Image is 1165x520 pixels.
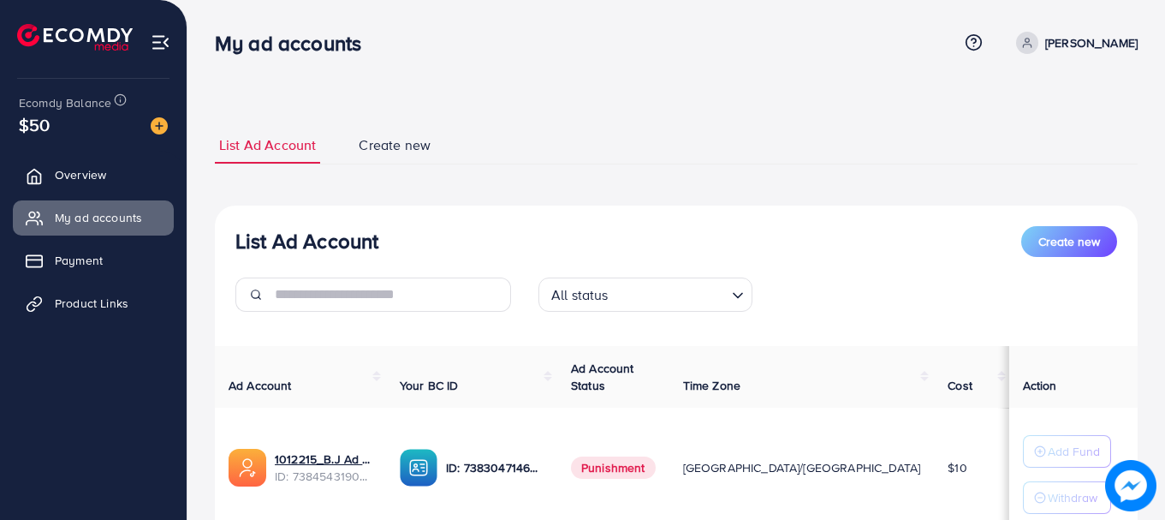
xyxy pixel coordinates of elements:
p: ID: 7383047146922147857 [446,457,544,478]
img: ic-ads-acc.e4c84228.svg [229,449,266,487]
button: Withdraw [1023,481,1111,514]
span: Ad Account [229,377,292,394]
button: Add Fund [1023,435,1111,468]
span: $10 [948,459,966,476]
a: Overview [13,158,174,192]
div: Search for option [538,278,752,312]
span: Ad Account Status [571,360,634,394]
span: Overview [55,166,106,183]
img: image [1107,462,1154,509]
img: ic-ba-acc.ded83a64.svg [400,449,437,487]
a: My ad accounts [13,200,174,235]
span: Create new [359,135,431,155]
div: <span class='underline'>1012215_B.J Ad Account_1719347958325</span></br>7384543190348562449 [275,451,372,486]
h3: List Ad Account [235,229,378,254]
p: Withdraw [1048,487,1097,508]
span: List Ad Account [219,135,316,155]
input: Search for option [614,279,725,308]
span: Cost [948,377,972,394]
span: My ad accounts [55,209,142,226]
p: [PERSON_NAME] [1045,33,1138,53]
span: ID: 7384543190348562449 [275,468,372,485]
span: Payment [55,252,103,269]
a: Product Links [13,286,174,320]
span: Your BC ID [400,377,459,394]
img: image [151,117,168,134]
button: Create new [1021,226,1117,257]
span: Product Links [55,295,128,312]
span: Action [1023,377,1057,394]
span: Punishment [571,457,656,479]
span: [GEOGRAPHIC_DATA]/[GEOGRAPHIC_DATA] [683,459,921,476]
a: 1012215_B.J Ad Account_1719347958325 [275,451,372,468]
span: $50 [19,112,50,137]
span: Create new [1038,233,1100,250]
span: Ecomdy Balance [19,94,111,111]
p: Add Fund [1048,441,1100,462]
img: menu [151,33,170,52]
img: logo [17,24,133,51]
a: Payment [13,243,174,278]
a: [PERSON_NAME] [1009,32,1138,54]
span: Time Zone [683,377,740,394]
h3: My ad accounts [215,31,375,56]
span: All status [548,283,612,308]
